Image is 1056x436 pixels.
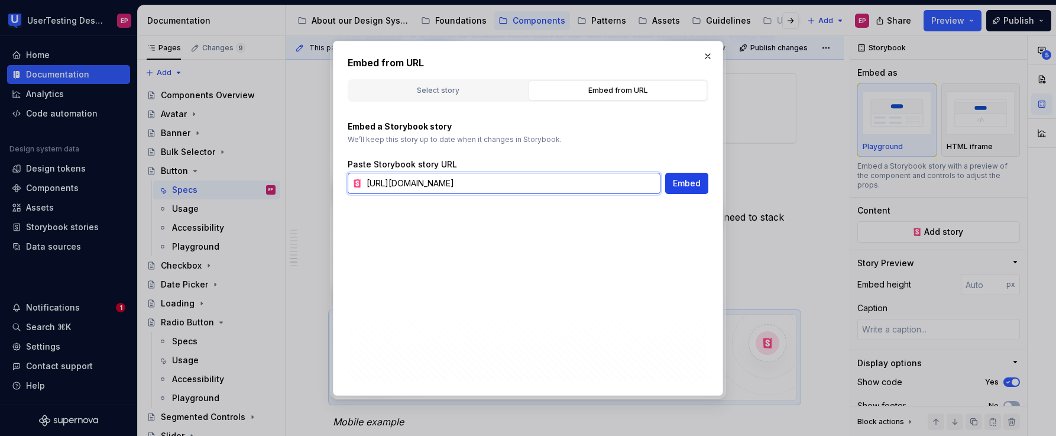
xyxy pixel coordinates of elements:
p: We’ll keep this story up to date when it changes in Storybook. [348,135,708,144]
h2: Embed from URL [348,56,708,70]
p: Embed a Storybook story [348,121,708,133]
div: Embed from URL [533,85,703,96]
button: Embed [665,173,708,194]
label: Paste Storybook story URL [348,159,457,170]
div: Select story [353,85,523,96]
input: https://storybook.com/story/... [362,173,660,194]
span: Embed [673,177,701,189]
